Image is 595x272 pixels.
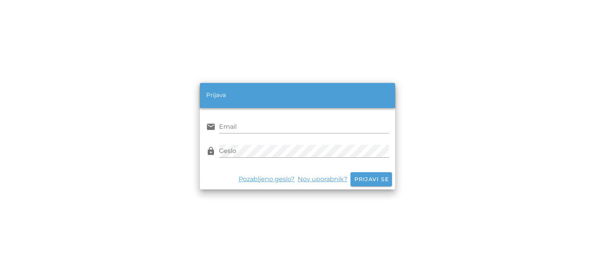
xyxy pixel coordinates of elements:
[556,234,595,272] iframe: Chat Widget
[556,234,595,272] div: Pripomoček za klepet
[298,175,351,184] a: Nov uporabnik?
[351,172,392,186] button: Prijavi se
[206,146,216,156] i: lock
[239,175,298,184] a: Pozabljeno geslo?
[354,176,389,183] span: Prijavi se
[206,122,216,131] i: email
[206,91,226,100] div: Prijava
